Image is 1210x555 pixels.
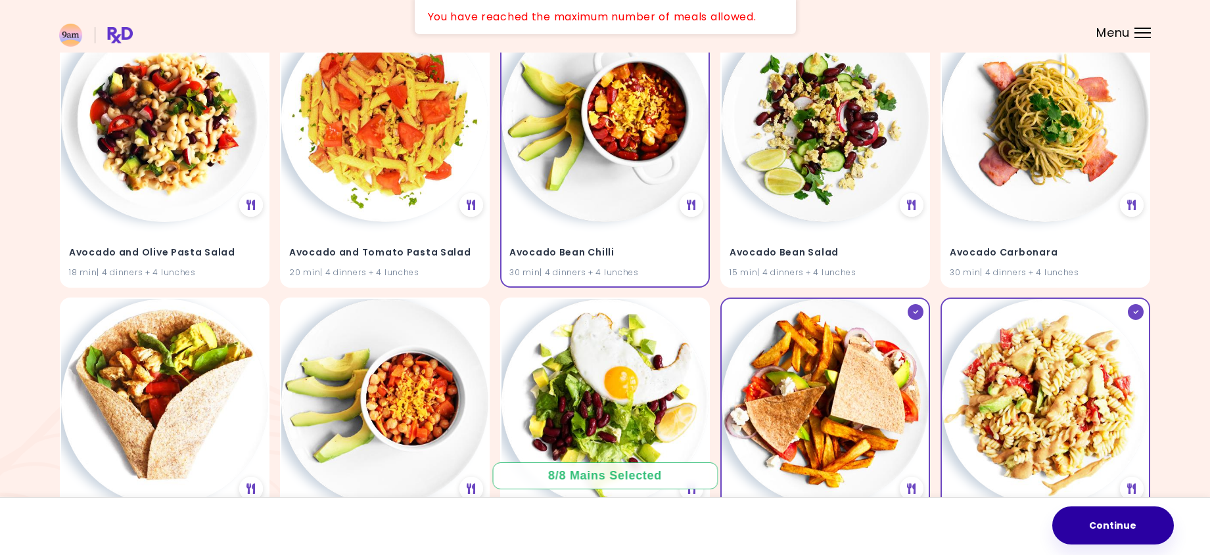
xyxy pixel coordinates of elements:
h4: Avocado Bean Chilli [509,242,701,263]
div: See Meal Plan [900,193,923,217]
h4: Avocado Carbonara [950,242,1141,263]
div: See Meal Plan [680,193,703,217]
div: 8 / 8 Mains Selected [539,468,672,484]
div: 20 min | 4 dinners + 4 lunches [289,265,480,278]
div: 15 min | 4 dinners + 4 lunches [730,265,921,278]
div: See Meal Plan [1120,193,1144,217]
div: See Meal Plan [1120,477,1144,501]
div: See Meal Plan [459,193,483,217]
div: See Meal Plan [459,477,483,501]
div: 30 min | 4 dinners + 4 lunches [509,265,701,278]
h4: Avocado and Tomato Pasta Salad [289,242,480,263]
span: Menu [1096,27,1130,39]
button: Continue [1052,506,1174,544]
div: 30 min | 4 dinners + 4 lunches [950,265,1141,278]
img: RxDiet [59,24,133,47]
h4: Avocado Bean Salad [730,242,921,263]
div: See Meal Plan [239,477,263,501]
div: 18 min | 4 dinners + 4 lunches [69,265,260,278]
div: See Meal Plan [900,477,923,501]
h4: Avocado and Olive Pasta Salad [69,242,260,263]
div: See Meal Plan [239,193,263,217]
